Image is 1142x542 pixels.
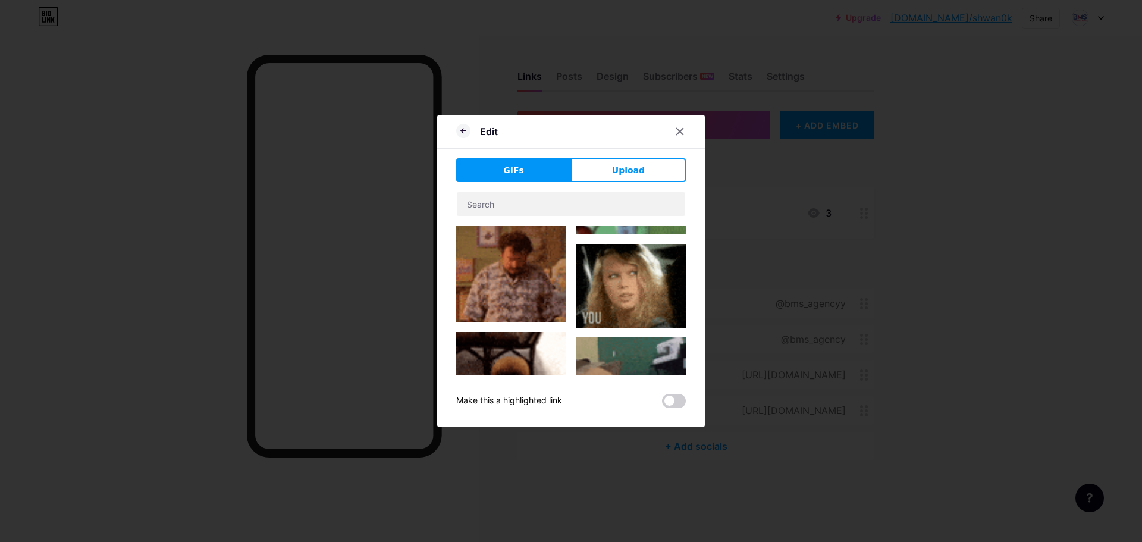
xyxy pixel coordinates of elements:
[456,212,566,322] img: Gihpy
[576,244,686,328] img: Gihpy
[612,164,645,177] span: Upload
[576,337,686,475] img: Gihpy
[456,394,562,408] div: Make this a highlighted link
[503,164,524,177] span: GIFs
[571,158,686,182] button: Upload
[480,124,498,139] div: Edit
[456,332,566,477] img: Gihpy
[456,158,571,182] button: GIFs
[457,192,685,216] input: Search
